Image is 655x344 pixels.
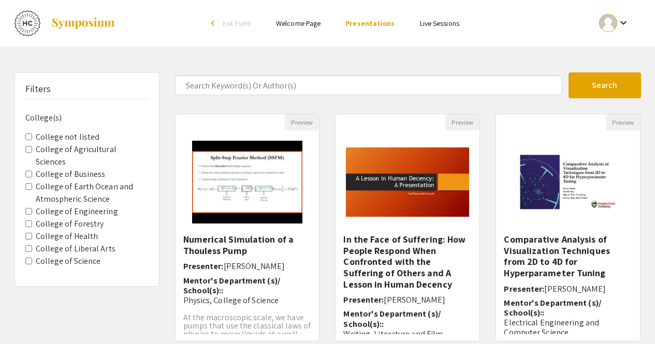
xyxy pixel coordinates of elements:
[504,284,632,294] h6: Presenter:
[175,114,320,341] div: Open Presentation <p><span style="color: black;">Numerical Simulation of a Thouless Pump</span></p>
[14,10,115,36] a: HC Thesis Research Fair 2024
[335,114,480,341] div: Open Presentation <p>In the Face of Suffering: How People Respond When Confronted with the Suffer...
[544,283,605,294] span: [PERSON_NAME]
[343,295,472,305] h6: Presenter:
[36,255,101,267] label: College of Science
[343,329,472,339] p: Writing, Literature and Film
[496,114,641,341] div: Open Presentation <p>Comparative Analysis of Visualization Techniques from 2D to 4D for Hyperpara...
[420,19,459,28] a: Live Sessions
[224,261,285,272] span: [PERSON_NAME]
[211,20,217,26] div: arrow_back_ios
[25,113,149,123] h6: College(s)
[182,130,313,234] img: <p><span style="color: black;">Numerical Simulation of a Thouless Pump</span></p>
[183,295,312,305] p: Physics, College of Science
[285,114,319,130] button: Preview
[36,168,106,181] label: College of Business
[8,297,44,336] iframe: Chat
[36,230,98,243] label: College of Health
[25,83,51,95] h5: Filters
[617,17,630,29] mat-icon: Expand account dropdown
[569,72,641,98] button: Search
[504,297,601,318] span: Mentor's Department (s)/ School(s)::
[343,234,472,290] h5: In the Face of Suffering: How People Respond When Confronted with the Suffering of Others and A L...
[223,19,251,28] span: Exit Event
[588,11,641,35] button: Expand account dropdown
[343,308,440,329] span: Mentor's Department (s)/ School(s)::
[36,131,100,143] label: College not listed
[384,294,445,305] span: [PERSON_NAME]
[504,318,632,337] p: Electrical Engineering and Computer Science
[504,234,632,278] h5: Comparative Analysis of Visualization Techniques from 2D to 4D for Hyperparameter Tuning
[276,19,321,28] a: Welcome Page
[445,114,479,130] button: Preview
[183,275,280,296] span: Mentor's Department (s)/ School(s)::
[36,218,104,230] label: College of Forestry
[345,19,395,28] a: Presentations
[36,143,149,168] label: College of Agricultural Sciences
[504,130,632,234] img: <p>Comparative Analysis of Visualization Techniques from 2D to 4D for Hyperparameter Tuning</p>
[183,234,312,256] h5: Numerical Simulation of a Thouless Pump
[36,205,118,218] label: College of Engineering
[175,76,562,95] input: Search Keyword(s) Or Author(s)
[336,137,479,227] img: <p>In the Face of Suffering: How People Respond When Confronted with the Suffering of Others and ...
[36,243,115,255] label: College of Liberal Arts
[183,261,312,271] h6: Presenter:
[36,181,149,205] label: College of Earth Ocean and Atmospheric Science
[14,10,40,36] img: HC Thesis Research Fair 2024
[606,114,640,130] button: Preview
[51,17,115,29] img: Symposium by ForagerOne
